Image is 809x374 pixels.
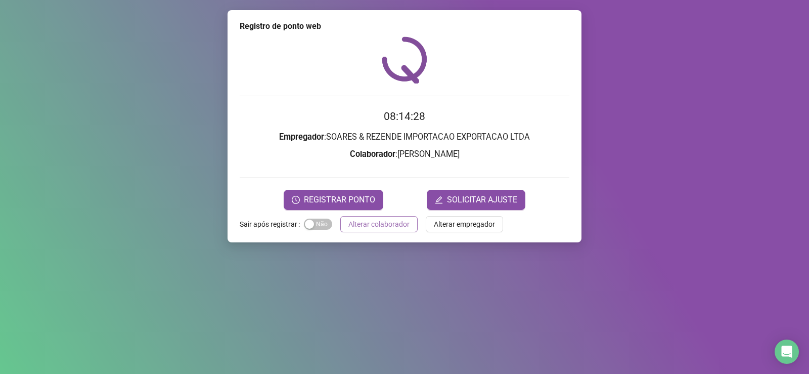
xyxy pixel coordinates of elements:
[279,132,324,142] strong: Empregador
[240,131,569,144] h3: : SOARES & REZENDE IMPORTACAO EXPORTACAO LTDA
[435,196,443,204] span: edit
[382,36,427,84] img: QRPoint
[240,20,569,32] div: Registro de ponto web
[434,219,495,230] span: Alterar empregador
[240,216,304,232] label: Sair após registrar
[447,194,517,206] span: SOLICITAR AJUSTE
[340,216,418,232] button: Alterar colaborador
[350,149,395,159] strong: Colaborador
[348,219,410,230] span: Alterar colaborador
[775,340,799,364] div: Open Intercom Messenger
[240,148,569,161] h3: : [PERSON_NAME]
[284,190,383,210] button: REGISTRAR PONTO
[427,190,525,210] button: editSOLICITAR AJUSTE
[384,110,425,122] time: 08:14:28
[304,194,375,206] span: REGISTRAR PONTO
[292,196,300,204] span: clock-circle
[426,216,503,232] button: Alterar empregador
